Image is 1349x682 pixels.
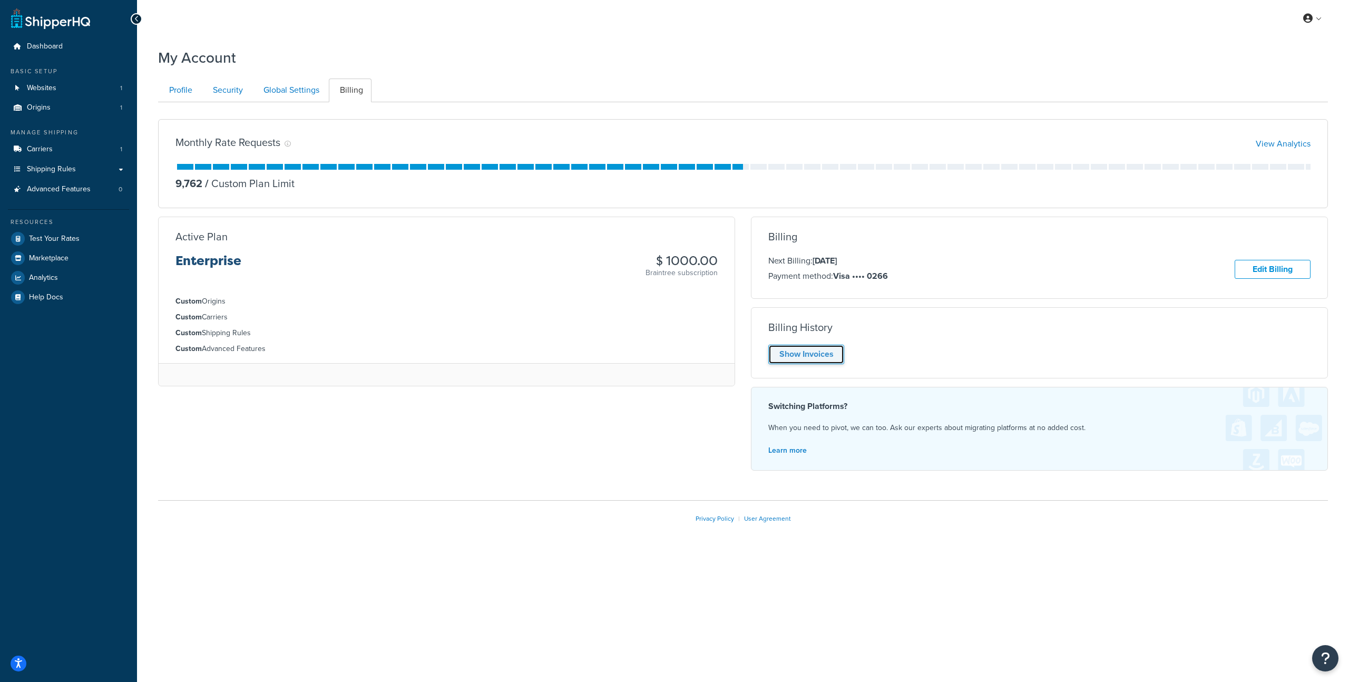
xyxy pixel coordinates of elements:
[252,79,328,102] a: Global Settings
[29,254,69,263] span: Marketplace
[8,218,129,227] div: Resources
[175,327,202,338] strong: Custom
[175,137,280,148] h3: Monthly Rate Requests
[768,400,1311,413] h4: Switching Platforms?
[175,176,202,191] p: 9,762
[8,140,129,159] li: Carriers
[202,176,295,191] p: Custom Plan Limit
[120,84,122,93] span: 1
[768,254,888,268] p: Next Billing:
[8,98,129,118] a: Origins 1
[8,79,129,98] a: Websites 1
[27,42,63,51] span: Dashboard
[27,84,56,93] span: Websites
[119,185,122,194] span: 0
[768,421,1311,435] p: When you need to pivot, we can too. Ask our experts about migrating platforms at no added cost.
[175,311,202,323] strong: Custom
[768,345,844,364] a: Show Invoices
[202,79,251,102] a: Security
[768,445,807,456] a: Learn more
[8,180,129,199] a: Advanced Features 0
[29,274,58,282] span: Analytics
[175,311,718,323] li: Carriers
[175,327,718,339] li: Shipping Rules
[120,103,122,112] span: 1
[8,37,129,56] a: Dashboard
[8,98,129,118] li: Origins
[696,514,734,523] a: Privacy Policy
[175,231,228,242] h3: Active Plan
[175,343,718,355] li: Advanced Features
[8,67,129,76] div: Basic Setup
[158,79,201,102] a: Profile
[27,103,51,112] span: Origins
[813,255,837,267] strong: [DATE]
[8,128,129,137] div: Manage Shipping
[738,514,740,523] span: |
[158,47,236,68] h1: My Account
[120,145,122,154] span: 1
[8,140,129,159] a: Carriers 1
[27,145,53,154] span: Carriers
[8,268,129,287] a: Analytics
[8,79,129,98] li: Websites
[646,268,718,278] p: Braintree subscription
[29,235,80,243] span: Test Your Rates
[744,514,791,523] a: User Agreement
[1256,138,1311,150] a: View Analytics
[8,229,129,248] a: Test Your Rates
[768,269,888,283] p: Payment method:
[833,270,888,282] strong: Visa •••• 0266
[1312,645,1338,671] button: Open Resource Center
[27,185,91,194] span: Advanced Features
[175,254,241,276] h3: Enterprise
[8,249,129,268] a: Marketplace
[29,293,63,302] span: Help Docs
[1235,260,1311,279] a: Edit Billing
[11,8,90,29] a: ShipperHQ Home
[646,254,718,268] h3: $ 1000.00
[8,180,129,199] li: Advanced Features
[27,165,76,174] span: Shipping Rules
[175,343,202,354] strong: Custom
[329,79,372,102] a: Billing
[8,288,129,307] a: Help Docs
[768,321,833,333] h3: Billing History
[205,176,209,191] span: /
[8,160,129,179] a: Shipping Rules
[175,296,202,307] strong: Custom
[768,231,797,242] h3: Billing
[175,296,718,307] li: Origins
